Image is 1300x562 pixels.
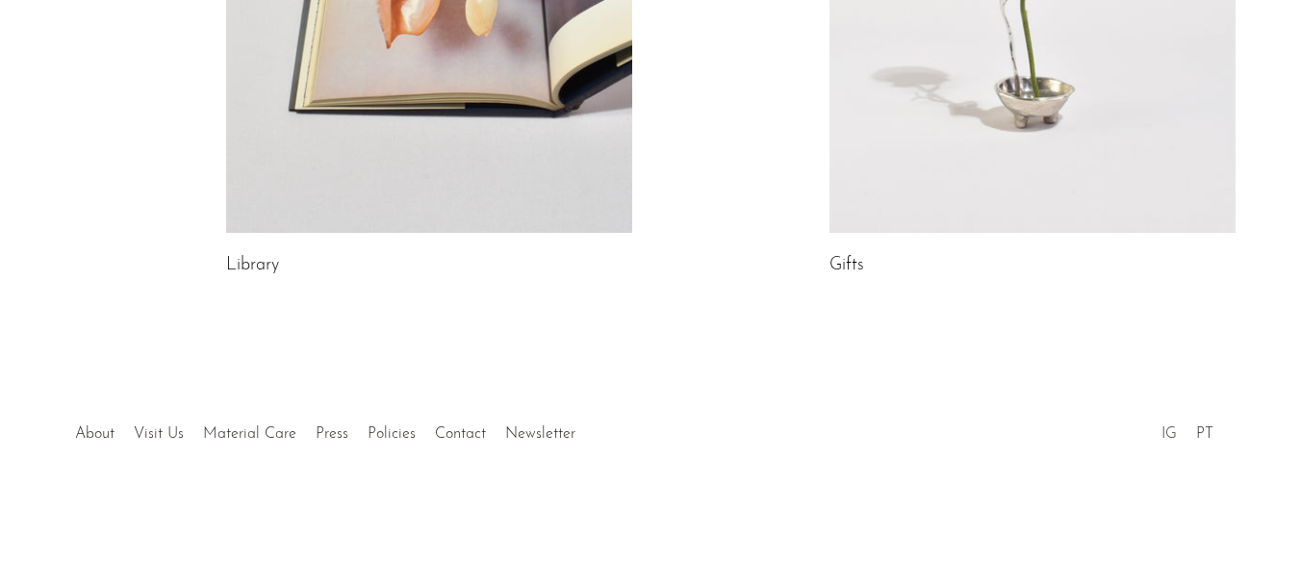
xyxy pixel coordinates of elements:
a: Policies [368,426,416,442]
a: Gifts [829,257,864,274]
a: Visit Us [134,426,184,442]
a: Contact [435,426,486,442]
ul: Quick links [65,411,585,447]
ul: Social Medias [1152,411,1223,447]
a: About [75,426,115,442]
a: IG [1161,426,1177,442]
a: Material Care [203,426,296,442]
a: Press [316,426,348,442]
a: Library [226,257,279,274]
a: PT [1196,426,1213,442]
